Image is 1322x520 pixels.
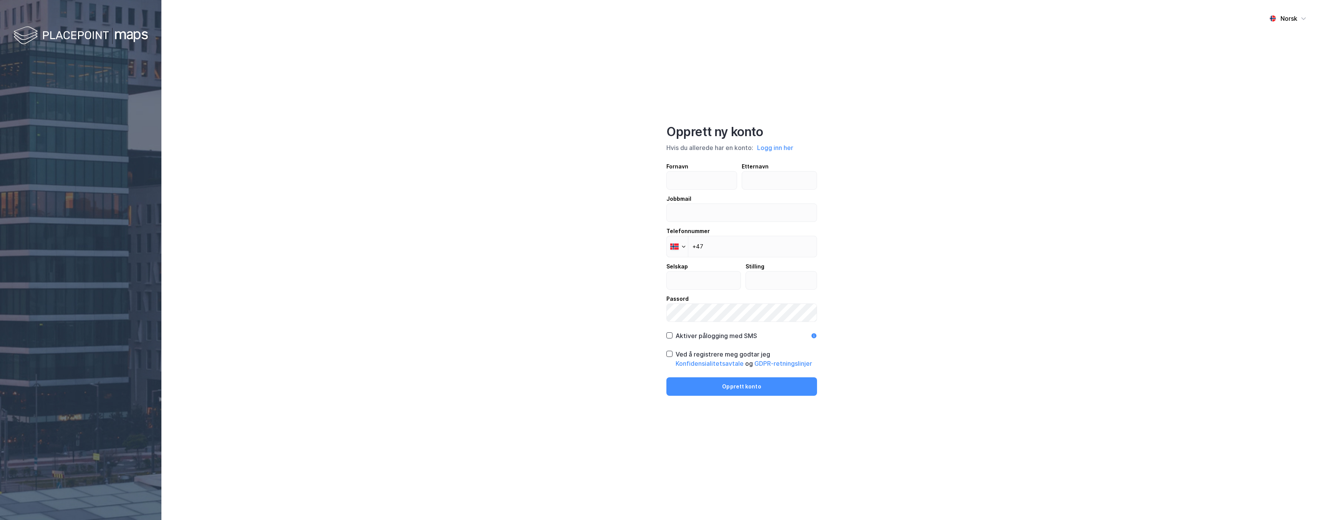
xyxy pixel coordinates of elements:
div: Norsk [1280,14,1297,23]
input: Telefonnummer [666,236,817,257]
div: Stilling [746,262,817,271]
div: Hvis du allerede har en konto: [666,143,817,153]
div: Opprett ny konto [666,124,817,140]
div: Telefonnummer [666,227,817,236]
button: Logg inn her [755,143,796,153]
div: Fornavn [666,162,737,171]
div: Selskap [666,262,741,271]
button: Opprett konto [666,377,817,396]
div: Ved å registrere meg godtar jeg og [676,350,817,368]
div: Jobbmail [666,194,817,203]
div: Aktiver pålogging med SMS [676,331,757,340]
div: Norway: + 47 [667,236,688,257]
img: logo-white.f07954bde2210d2a523dddb988cd2aa7.svg [13,25,148,47]
div: Passord [666,294,817,303]
div: Etternavn [742,162,817,171]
